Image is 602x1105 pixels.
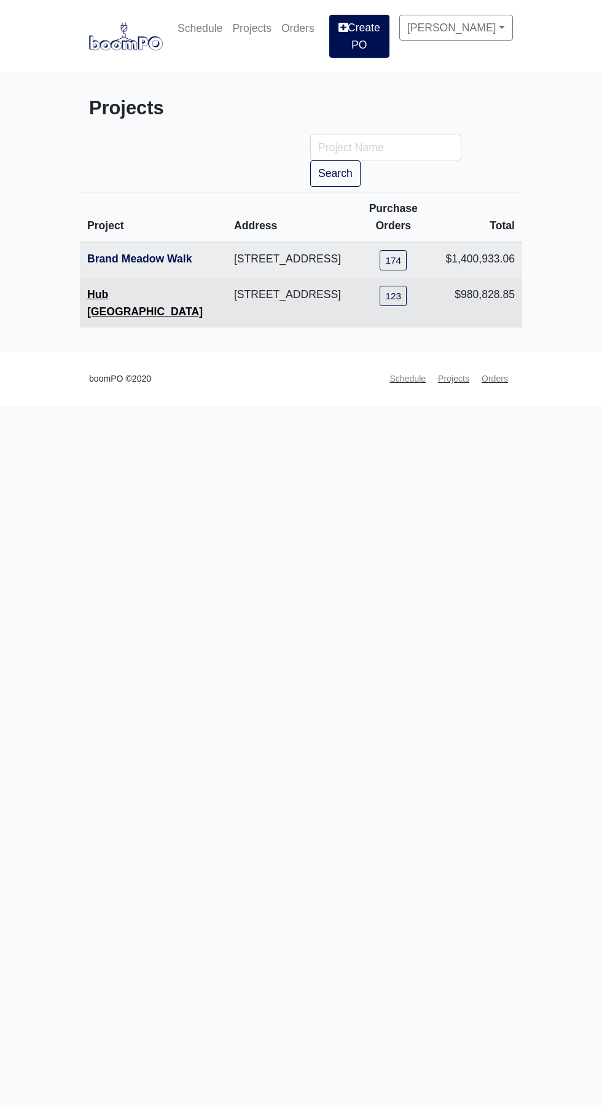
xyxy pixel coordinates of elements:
[227,242,348,278] td: [STREET_ADDRESS]
[477,367,513,391] a: Orders
[227,15,276,42] a: Projects
[227,278,348,328] td: [STREET_ADDRESS]
[433,367,474,391] a: Projects
[310,160,361,186] button: Search
[80,192,227,242] th: Project
[348,192,438,242] th: Purchase Orders
[227,192,348,242] th: Address
[438,278,522,328] td: $980,828.85
[438,192,522,242] th: Total
[173,15,227,42] a: Schedule
[438,242,522,278] td: $1,400,933.06
[87,288,203,318] a: Hub [GEOGRAPHIC_DATA]
[329,15,389,58] a: Create PO
[276,15,319,42] a: Orders
[87,253,192,265] a: Brand Meadow Walk
[399,15,513,41] a: [PERSON_NAME]
[385,367,431,391] a: Schedule
[89,372,151,386] small: boomPO ©2020
[89,22,163,50] img: boomPO
[380,286,407,306] a: 123
[310,135,461,160] input: Project Name
[380,250,407,270] a: 174
[89,97,292,120] h3: Projects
